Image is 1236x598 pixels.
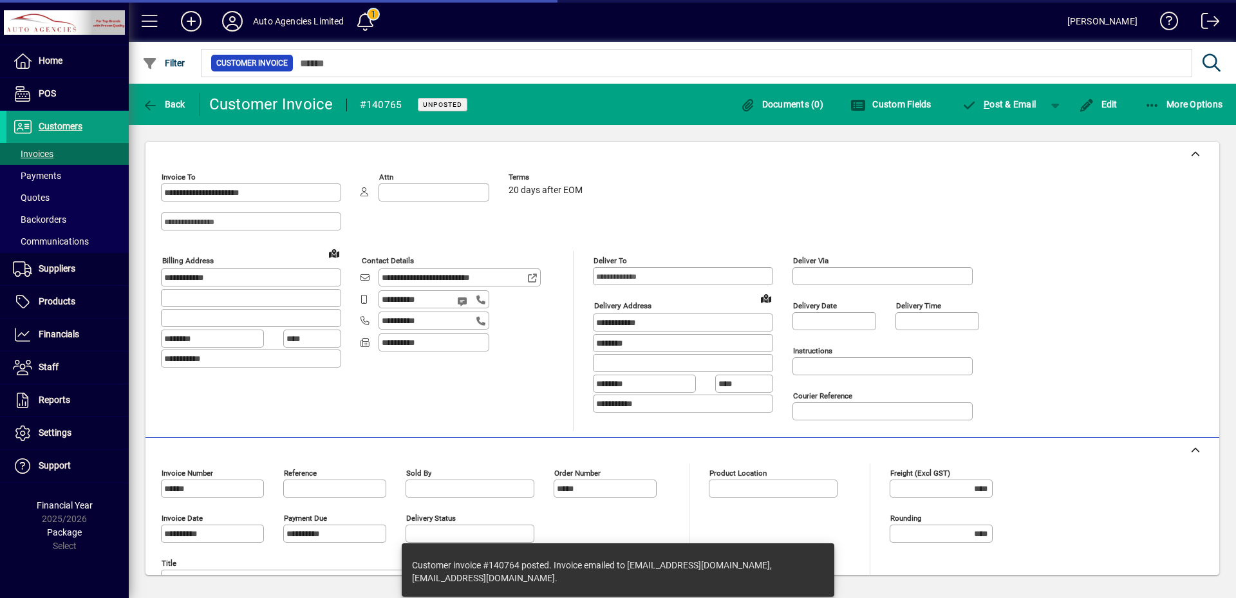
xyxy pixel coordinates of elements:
div: Auto Agencies Limited [253,11,344,32]
a: Suppliers [6,253,129,285]
a: Staff [6,351,129,384]
span: Products [39,296,75,306]
mat-label: Reference [284,469,317,478]
mat-label: Delivery status [406,514,456,523]
button: Send SMS [448,286,479,317]
span: Settings [39,427,71,438]
a: Quotes [6,187,129,209]
a: View on map [756,288,776,308]
mat-label: Title [162,559,176,568]
div: [PERSON_NAME] [1067,11,1138,32]
span: Reports [39,395,70,405]
a: Invoices [6,143,129,165]
mat-label: Sold by [406,469,431,478]
mat-label: Invoice date [162,514,203,523]
div: Customer Invoice [209,94,333,115]
mat-label: Freight (excl GST) [890,469,950,478]
a: Products [6,286,129,318]
span: Financials [39,329,79,339]
span: More Options [1145,99,1223,109]
span: Backorders [13,214,66,225]
span: Unposted [423,100,462,109]
span: POS [39,88,56,98]
span: Communications [13,236,89,247]
button: Documents (0) [736,93,827,116]
mat-label: Attn [379,173,393,182]
span: Quotes [13,192,50,203]
mat-label: Delivery date [793,301,837,310]
a: Settings [6,417,129,449]
a: View on map [324,243,344,263]
span: P [984,99,989,109]
a: POS [6,78,129,110]
span: Documents (0) [740,99,823,109]
a: Backorders [6,209,129,230]
span: Support [39,460,71,471]
mat-label: Payment due [284,514,327,523]
mat-label: Delivery time [896,301,941,310]
button: Profile [212,10,253,33]
span: Filter [142,58,185,68]
button: Edit [1076,93,1121,116]
div: Customer invoice #140764 posted. Invoice emailed to [EMAIL_ADDRESS][DOMAIN_NAME], [EMAIL_ADDRESS]... [412,559,811,584]
button: Back [139,93,189,116]
mat-label: Rounding [890,514,921,523]
span: Suppliers [39,263,75,274]
mat-label: Invoice To [162,173,196,182]
a: Home [6,45,129,77]
span: Invoices [13,149,53,159]
button: More Options [1141,93,1226,116]
span: Staff [39,362,59,372]
span: Edit [1079,99,1118,109]
button: Post & Email [955,93,1043,116]
a: Reports [6,384,129,416]
a: Communications [6,230,129,252]
app-page-header-button: Back [129,93,200,116]
mat-label: Courier Reference [793,391,852,400]
a: Logout [1192,3,1220,44]
mat-label: Order number [554,469,601,478]
button: Filter [139,51,189,75]
mat-label: Deliver via [793,256,829,265]
span: Custom Fields [850,99,932,109]
span: Home [39,55,62,66]
span: Customers [39,121,82,131]
span: Financial Year [37,500,93,510]
a: Payments [6,165,129,187]
mat-label: Invoice number [162,469,213,478]
span: Customer Invoice [216,57,288,70]
a: Knowledge Base [1150,3,1179,44]
mat-label: Deliver To [594,256,627,265]
button: Custom Fields [847,93,935,116]
a: Support [6,450,129,482]
span: Back [142,99,185,109]
span: Package [47,527,82,537]
span: 20 days after EOM [509,185,583,196]
span: ost & Email [962,99,1036,109]
span: Payments [13,171,61,181]
span: Terms [509,173,586,182]
a: Financials [6,319,129,351]
div: #140765 [360,95,402,115]
mat-label: Product location [709,469,767,478]
mat-label: Instructions [793,346,832,355]
button: Add [171,10,212,33]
